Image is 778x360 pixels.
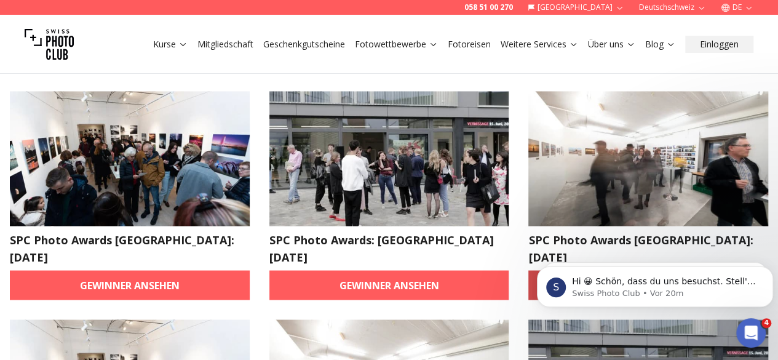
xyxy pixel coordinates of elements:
iframe: Intercom notifications Nachricht [532,241,778,327]
button: Über uns [583,36,640,53]
span: 4 [761,318,771,328]
button: Fotoreisen [443,36,496,53]
a: Gewinner ansehen [10,270,250,300]
h2: SPC Photo Awards [GEOGRAPHIC_DATA]: [DATE] [528,231,768,265]
a: 058 51 00 270 [464,2,513,12]
button: Kurse [148,36,193,53]
a: Fotowettbewerbe [355,38,438,50]
button: Weitere Services [496,36,583,53]
a: Fotoreisen [448,38,491,50]
a: Gewinner ansehen [269,270,509,300]
img: Swiss photo club [25,20,74,69]
a: Mitgliedschaft [197,38,253,50]
button: Geschenkgutscheine [258,36,350,53]
a: Blog [645,38,675,50]
img: SPC Photo Awards: BERLIN November 2024 [269,91,509,226]
a: Kurse [153,38,188,50]
h2: SPC Photo Awards: [GEOGRAPHIC_DATA] [DATE] [269,231,509,265]
a: Geschenkgutscheine [263,38,345,50]
button: Einloggen [685,36,753,53]
button: Mitgliedschaft [193,36,258,53]
img: SPC Photo Awards Geneva: October 2024 [10,91,250,226]
img: SPC Photo Awards Zürich: Dezember 2024 [528,91,768,226]
a: Über uns [588,38,635,50]
button: Fotowettbewerbe [350,36,443,53]
a: Gewinner ansehen [528,270,768,300]
button: Blog [640,36,680,53]
a: Weitere Services [501,38,578,50]
h2: SPC Photo Awards [GEOGRAPHIC_DATA]: [DATE] [10,231,250,265]
iframe: Intercom live chat [736,318,766,348]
